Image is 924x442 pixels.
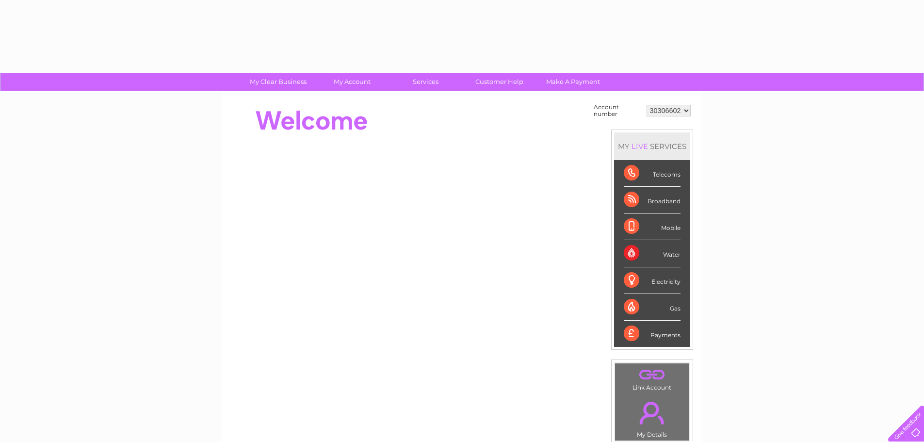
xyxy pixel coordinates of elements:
a: My Account [312,73,392,91]
td: My Details [615,393,690,441]
div: Mobile [624,213,681,240]
a: . [617,396,687,430]
a: Customer Help [459,73,539,91]
td: Account number [591,101,644,120]
a: Make A Payment [533,73,613,91]
a: . [617,366,687,383]
a: My Clear Business [238,73,318,91]
div: MY SERVICES [614,132,690,160]
div: Payments [624,321,681,347]
div: Telecoms [624,160,681,187]
div: LIVE [630,142,650,151]
td: Link Account [615,363,690,393]
a: Services [386,73,466,91]
div: Water [624,240,681,267]
div: Electricity [624,267,681,294]
div: Broadband [624,187,681,213]
div: Gas [624,294,681,321]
